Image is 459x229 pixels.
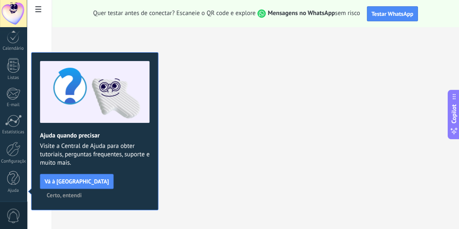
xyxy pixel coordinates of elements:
[2,75,26,81] div: Listas
[47,192,82,198] span: Certo, entendi
[450,104,458,124] span: Copilot
[372,10,413,18] span: Testar WhatsApp
[40,174,114,189] button: Vá à [GEOGRAPHIC_DATA]
[2,159,26,164] div: Configurações
[40,142,150,167] span: Visite a Central de Ajuda para obter tutoriais, perguntas frequentes, suporte e muito mais.
[40,132,150,140] h2: Ajuda quando precisar
[2,188,26,193] div: Ajuda
[2,102,26,108] div: E-mail
[367,6,418,21] button: Testar WhatsApp
[2,130,26,135] div: Estatísticas
[93,9,360,18] span: Quer testar antes de conectar? Escaneie o QR code e explore sem risco
[2,46,26,51] div: Calendário
[268,9,335,17] strong: Mensagens no WhatsApp
[43,189,86,201] button: Certo, entendi
[45,178,109,184] span: Vá à [GEOGRAPHIC_DATA]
